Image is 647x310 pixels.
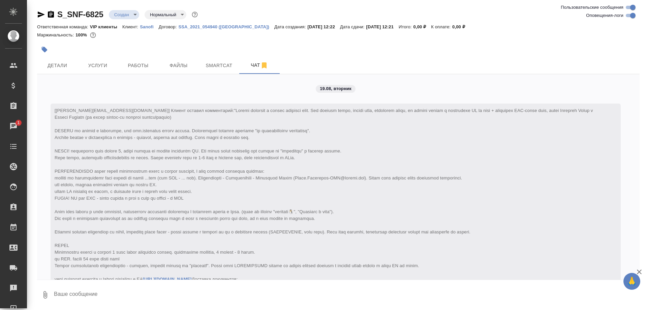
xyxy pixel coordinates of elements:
span: Smartcat [203,61,235,70]
button: 🙏 [623,273,640,290]
p: Договор: [159,24,179,29]
span: Чат [243,61,276,69]
button: Скопировать ссылку для ЯМессенджера [37,10,45,19]
a: 1 [2,118,25,135]
p: Маржинальность: [37,32,75,37]
p: [DATE] 12:22 [307,24,340,29]
p: Дата сдачи: [340,24,366,29]
span: Пользовательские сообщения [561,4,623,11]
div: Создан [145,10,186,19]
p: VIP клиенты [90,24,122,29]
span: Детали [41,61,73,70]
p: Дата создания: [274,24,307,29]
p: Клиент: [122,24,140,29]
button: Создан [112,12,131,18]
p: 19.08, вторник [320,85,351,92]
p: Итого: [399,24,413,29]
p: 0,00 ₽ [452,24,470,29]
button: Добавить тэг [37,42,52,57]
button: Скопировать ссылку [47,10,55,19]
span: Работы [122,61,154,70]
p: 0,00 ₽ [413,24,431,29]
a: SSA_2021_054940 ([GEOGRAPHIC_DATA]) [178,24,274,29]
p: Ответственная команда: [37,24,90,29]
p: 100% [75,32,89,37]
span: 🙏 [626,274,638,288]
span: Файлы [162,61,195,70]
a: Sanofi [140,24,159,29]
button: Нормальный [148,12,178,18]
span: Оповещения-логи [586,12,623,19]
span: Услуги [82,61,114,70]
span: 1 [13,119,24,126]
p: К оплате: [431,24,452,29]
p: [DATE] 12:21 [366,24,399,29]
div: Создан [109,10,139,19]
a: S_SNF-6825 [57,10,103,19]
a: [URL][DOMAIN_NAME] [143,277,192,282]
